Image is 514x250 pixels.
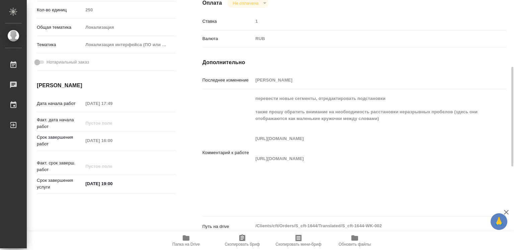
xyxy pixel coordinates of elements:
p: Срок завершения услуги [37,177,83,191]
p: Срок завершения работ [37,134,83,147]
button: 🙏 [491,213,507,230]
span: Папка на Drive [172,242,200,247]
h4: Дополнительно [202,58,507,67]
span: Скопировать мини-бриф [275,242,321,247]
p: Тематика [37,41,83,48]
input: Пустое поле [83,136,142,145]
input: Пустое поле [83,161,142,171]
textarea: перевести новые сегменты, отредактировать подстановки также прошу обратить внимание на необходимо... [253,93,481,211]
input: Пустое поле [83,118,142,128]
input: Пустое поле [253,16,481,26]
input: Пустое поле [83,99,142,108]
button: Папка на Drive [158,231,214,250]
span: Скопировать бриф [225,242,260,247]
div: Локализация интерфейса (ПО или сайта) [83,39,175,50]
button: Обновить файлы [327,231,383,250]
p: Кол-во единиц [37,7,83,13]
p: Общая тематика [37,24,83,31]
button: Скопировать бриф [214,231,270,250]
span: Обновить файлы [339,242,371,247]
input: Пустое поле [83,5,175,15]
input: Пустое поле [253,75,481,85]
div: RUB [253,33,481,44]
p: Факт. дата начала работ [37,117,83,130]
p: Дата начала работ [37,100,83,107]
p: Факт. срок заверш. работ [37,160,83,173]
div: Локализация [83,22,175,33]
button: Не оплачена [231,0,260,6]
span: 🙏 [493,215,505,229]
p: Путь на drive [202,223,253,230]
p: Комментарий к работе [202,149,253,156]
h4: [PERSON_NAME] [37,82,176,90]
p: Последнее изменение [202,77,253,84]
p: Валюта [202,35,253,42]
input: ✎ Введи что-нибудь [83,179,142,189]
textarea: /Clients/cft/Orders/S_cft-1644/Translated/S_cft-1644-WK-002 [253,220,481,232]
button: Скопировать мини-бриф [270,231,327,250]
span: Нотариальный заказ [47,59,89,66]
p: Ставка [202,18,253,25]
